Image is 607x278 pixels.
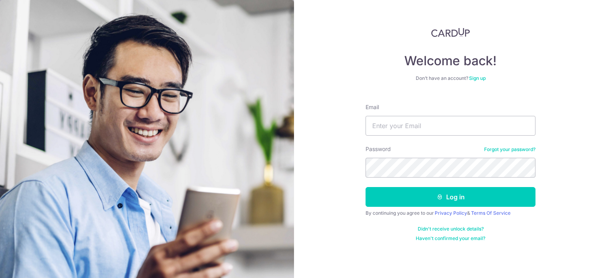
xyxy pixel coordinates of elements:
[366,103,379,111] label: Email
[366,187,535,207] button: Log in
[416,235,485,242] a: Haven't confirmed your email?
[366,145,391,153] label: Password
[366,75,535,81] div: Don’t have an account?
[366,116,535,136] input: Enter your Email
[469,75,486,81] a: Sign up
[418,226,484,232] a: Didn't receive unlock details?
[435,210,467,216] a: Privacy Policy
[484,146,535,153] a: Forgot your password?
[431,28,470,37] img: CardUp Logo
[366,210,535,216] div: By continuing you agree to our &
[366,53,535,69] h4: Welcome back!
[471,210,511,216] a: Terms Of Service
